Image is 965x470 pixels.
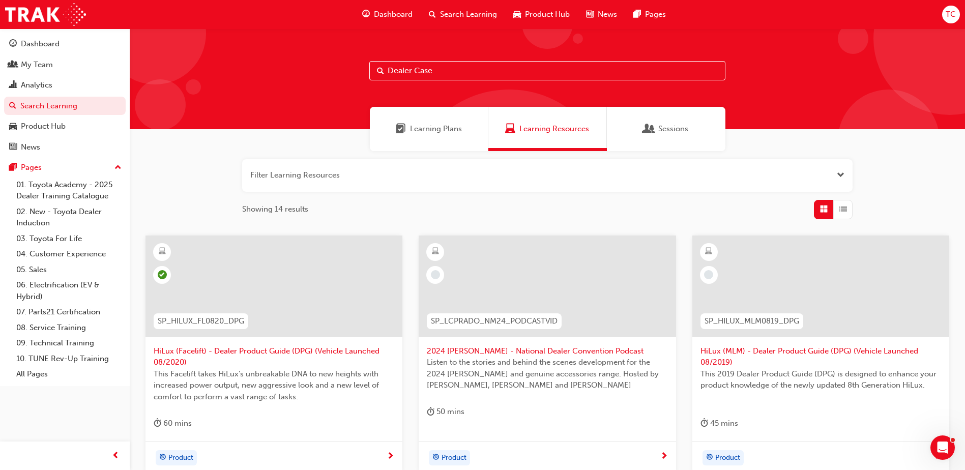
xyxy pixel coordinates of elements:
[4,76,126,95] a: Analytics
[9,61,17,70] span: people-icon
[5,3,86,26] img: Trak
[705,315,799,327] span: SP_HILUX_MLM0819_DPG
[387,452,394,461] span: next-icon
[154,345,394,368] span: HiLux (Facelift) - Dealer Product Guide (DPG) (Vehicle Launched 08/2020)
[820,203,828,215] span: Grid
[525,9,570,20] span: Product Hub
[9,40,17,49] span: guage-icon
[427,345,667,357] span: 2024 [PERSON_NAME] - National Dealer Convention Podcast
[427,405,464,418] div: 50 mins
[4,158,126,177] button: Pages
[354,4,421,25] a: guage-iconDashboard
[704,270,713,279] span: learningRecordVerb_NONE-icon
[12,277,126,304] a: 06. Electrification (EV & Hybrid)
[625,4,674,25] a: pages-iconPages
[410,123,462,135] span: Learning Plans
[442,452,466,464] span: Product
[4,138,126,157] a: News
[396,123,406,135] span: Learning Plans
[12,204,126,231] a: 02. New - Toyota Dealer Induction
[421,4,505,25] a: search-iconSearch Learning
[700,345,941,368] span: HiLux (MLM) - Dealer Product Guide (DPG) (Vehicle Launched 08/2019)
[12,320,126,336] a: 08. Service Training
[519,123,589,135] span: Learning Resources
[633,8,641,21] span: pages-icon
[374,9,413,20] span: Dashboard
[154,417,161,430] span: duration-icon
[158,315,244,327] span: SP_HILUX_FL0820_DPG
[4,35,126,53] a: Dashboard
[4,33,126,158] button: DashboardMy TeamAnalyticsSearch LearningProduct HubNews
[158,270,167,279] span: learningRecordVerb_COMPLETE-icon
[700,417,738,430] div: 45 mins
[369,61,725,80] input: Search...
[706,451,713,464] span: target-icon
[12,231,126,247] a: 03. Toyota For Life
[242,203,308,215] span: Showing 14 results
[21,59,53,71] div: My Team
[154,417,192,430] div: 60 mins
[607,107,725,151] a: SessionsSessions
[505,123,515,135] span: Learning Resources
[431,270,440,279] span: learningRecordVerb_NONE-icon
[705,245,712,258] span: learningResourceType_ELEARNING-icon
[9,81,17,90] span: chart-icon
[644,123,654,135] span: Sessions
[9,102,16,111] span: search-icon
[12,177,126,204] a: 01. Toyota Academy - 2025 Dealer Training Catalogue
[21,79,52,91] div: Analytics
[168,452,193,464] span: Product
[4,55,126,74] a: My Team
[12,246,126,262] a: 04. Customer Experience
[154,368,394,403] span: This Facelift takes HiLux’s unbreakable DNA to new heights with increased power output, new aggre...
[12,262,126,278] a: 05. Sales
[513,8,521,21] span: car-icon
[598,9,617,20] span: News
[700,368,941,391] span: This 2019 Dealer Product Guide (DPG) is designed to enhance your product knowledge of the newly u...
[645,9,666,20] span: Pages
[586,8,594,21] span: news-icon
[12,366,126,382] a: All Pages
[837,169,844,181] button: Open the filter
[112,450,120,462] span: prev-icon
[488,107,607,151] a: Learning ResourcesLearning Resources
[658,123,688,135] span: Sessions
[21,141,40,153] div: News
[427,405,434,418] span: duration-icon
[21,121,66,132] div: Product Hub
[440,9,497,20] span: Search Learning
[930,435,955,460] iframe: Intercom live chat
[429,8,436,21] span: search-icon
[9,163,17,172] span: pages-icon
[4,97,126,115] a: Search Learning
[432,451,440,464] span: target-icon
[9,143,17,152] span: news-icon
[21,38,60,50] div: Dashboard
[427,357,667,391] span: Listen to the stories and behind the scenes development for the 2024 [PERSON_NAME] and genuine ac...
[946,9,956,20] span: TC
[159,451,166,464] span: target-icon
[839,203,847,215] span: List
[12,304,126,320] a: 07. Parts21 Certification
[12,335,126,351] a: 09. Technical Training
[578,4,625,25] a: news-iconNews
[505,4,578,25] a: car-iconProduct Hub
[370,107,488,151] a: Learning PlansLearning Plans
[700,417,708,430] span: duration-icon
[377,65,384,77] span: Search
[12,351,126,367] a: 10. TUNE Rev-Up Training
[4,117,126,136] a: Product Hub
[362,8,370,21] span: guage-icon
[431,315,558,327] span: SP_LCPRADO_NM24_PODCASTVID
[114,161,122,174] span: up-icon
[21,162,42,173] div: Pages
[942,6,960,23] button: TC
[9,122,17,131] span: car-icon
[159,245,166,258] span: learningResourceType_ELEARNING-icon
[660,452,668,461] span: next-icon
[715,452,740,464] span: Product
[432,245,439,258] span: learningResourceType_ELEARNING-icon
